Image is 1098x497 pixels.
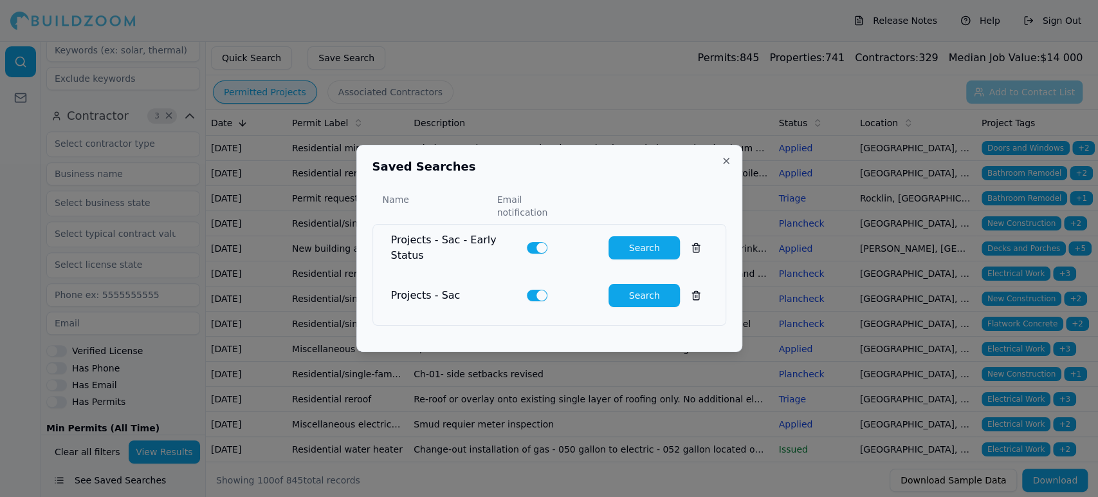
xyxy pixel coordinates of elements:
div: Email notification [497,193,573,219]
button: Search [608,236,680,259]
div: Name [383,193,487,219]
div: Projects - Sac [391,288,517,303]
div: Projects - Sac - Early Status [391,232,517,263]
h2: Saved Searches [372,161,726,173]
button: Search [608,284,680,307]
